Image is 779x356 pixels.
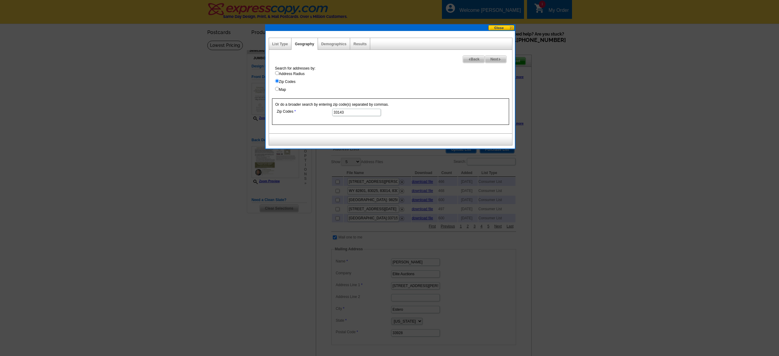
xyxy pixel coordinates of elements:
[272,66,512,92] div: Search for addresses by:
[275,87,279,91] input: Map
[295,42,314,46] a: Geography
[272,42,288,46] a: List Type
[275,79,512,84] label: Zip Codes
[272,98,509,125] div: Or do a broader search by entering zip code(s) separated by commas.
[321,42,346,46] a: Demographics
[463,56,485,63] span: Back
[275,87,512,92] label: Map
[485,55,506,63] a: Next
[468,58,471,61] img: button-prev-arrow-gray.png
[275,71,279,75] input: Address Radius
[463,55,485,63] a: Back
[485,56,506,63] span: Next
[275,71,512,77] label: Address Radius
[275,79,279,83] input: Zip Codes
[498,58,501,61] img: button-next-arrow-gray.png
[277,109,332,114] label: Zip Codes
[353,42,367,46] a: Results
